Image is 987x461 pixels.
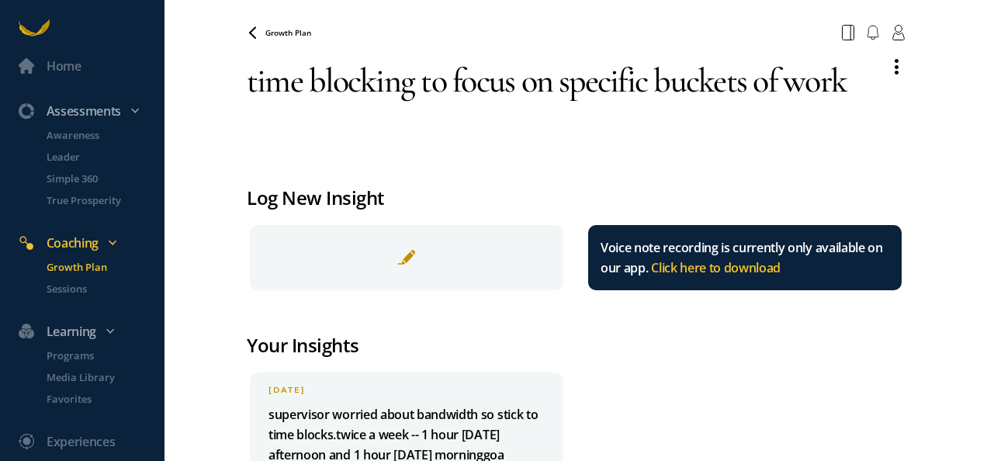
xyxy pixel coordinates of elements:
a: Growth Plan [28,259,164,275]
a: Leader [28,149,164,165]
div: Assessments [9,101,171,121]
div: Your Insights [247,331,905,360]
a: Programs [28,348,164,363]
p: True Prosperity [47,192,161,208]
a: Media Library [28,369,164,385]
p: Programs [47,348,161,363]
span: Growth Plan [265,27,311,38]
p: Growth Plan [47,259,161,275]
p: Favorites [47,391,161,407]
a: True Prosperity [28,192,164,208]
div: Learning [9,321,171,341]
div: [DATE] [268,385,545,395]
div: Experiences [47,432,115,452]
a: Sessions [28,281,164,296]
span: Click here to download [651,259,781,276]
p: Awareness [47,127,161,143]
p: Simple 360 [47,171,161,186]
div: Coaching [9,233,171,253]
p: Sessions [47,281,161,296]
div: Log New Insight [247,183,905,213]
a: Simple 360 [28,171,164,186]
a: Awareness [28,127,164,143]
div: Voice note recording is currently only available on our app. [601,237,889,278]
p: Leader [47,149,161,165]
a: Favorites [28,391,164,407]
div: Home [47,56,81,76]
p: Media Library [47,369,161,385]
textarea: time blocking to focus on specific buckets of work [247,47,877,158]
